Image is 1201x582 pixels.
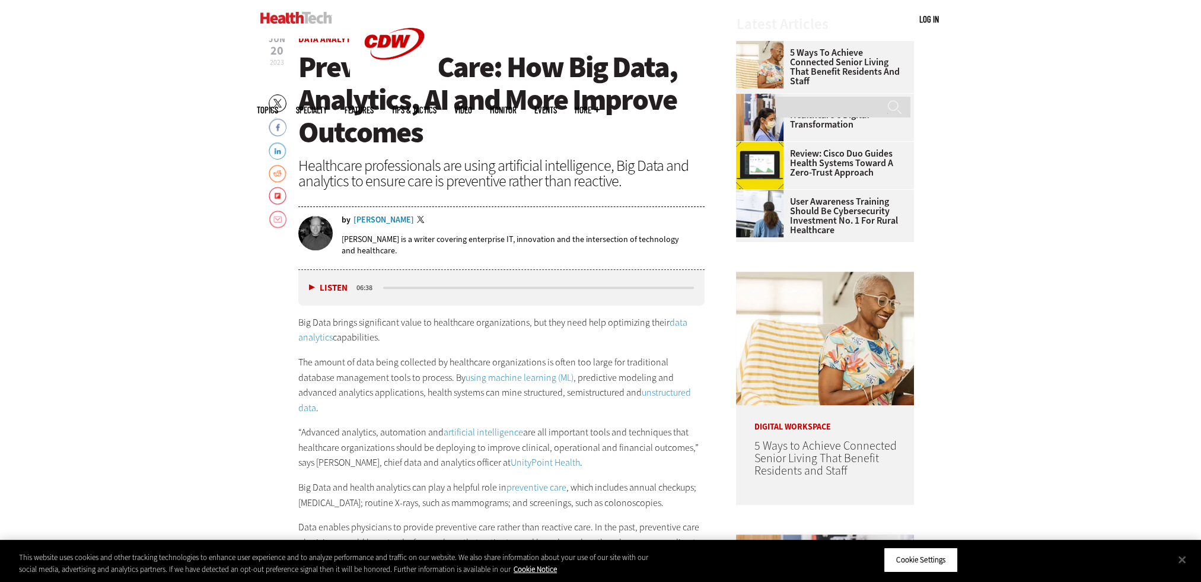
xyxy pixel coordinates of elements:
a: preventive care [506,481,566,494]
a: Log in [919,14,939,24]
span: Topics [257,106,278,115]
a: using machine learning (ML) [466,371,574,384]
a: Cisco Duo [736,142,789,151]
a: User Awareness Training Should Be Cybersecurity Investment No. 1 for Rural Healthcare [736,197,907,235]
div: User menu [919,13,939,26]
div: Healthcare professionals are using artificial intelligence, Big Data and analytics to ensure care... [298,158,705,189]
span: by [342,216,351,224]
a: unstructured data [298,386,691,414]
a: Doctors reviewing tablet [736,94,789,103]
img: Brian Horowitz [298,216,333,250]
div: media player [298,270,705,306]
div: duration [355,282,381,293]
button: Cookie Settings [884,548,958,573]
a: UnityPoint Health [511,456,580,469]
span: Specialty [296,106,327,115]
img: Doctors reviewing information boards [736,190,783,237]
p: “Advanced analytics, automation and are all important tools and techniques that healthcare organi... [298,425,705,470]
a: 5 Ways to Achieve Connected Senior Living That Benefit Residents and Staff [754,438,896,479]
p: [PERSON_NAME] is a writer covering enterprise IT, innovation and the intersection of technology a... [342,234,705,256]
p: Big Data brings significant value to healthcare organizations, but they need help optimizing thei... [298,315,705,345]
a: The Importance of BCDR in Healthcare’s Digital Transformation [736,101,907,129]
a: More information about your privacy [514,564,557,574]
a: Features [345,106,374,115]
a: MonITor [490,106,517,115]
img: Doctors reviewing tablet [736,94,783,141]
a: artificial intelligence [444,426,523,438]
a: Doctors reviewing information boards [736,190,789,199]
a: Review: Cisco Duo Guides Health Systems Toward a Zero-Trust Approach [736,149,907,177]
a: [PERSON_NAME] [353,216,414,224]
a: CDW [350,78,439,91]
a: Video [454,106,472,115]
p: The amount of data being collected by healthcare organizations is often too large for traditional... [298,355,705,415]
a: Events [534,106,557,115]
img: Networking Solutions for Senior Living [736,272,914,405]
img: Home [260,12,332,24]
a: Tips & Tactics [391,106,437,115]
p: Big Data and health analytics can play a helpful role in , which includes annual checkups; [MEDIC... [298,480,705,510]
span: More [575,106,600,115]
button: Close [1169,546,1195,573]
p: Digital Workspace [736,405,914,431]
button: Listen [309,284,348,292]
div: This website uses cookies and other tracking technologies to enhance user experience and to analy... [19,552,661,575]
img: Cisco Duo [736,142,783,189]
a: Twitter [417,216,428,225]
